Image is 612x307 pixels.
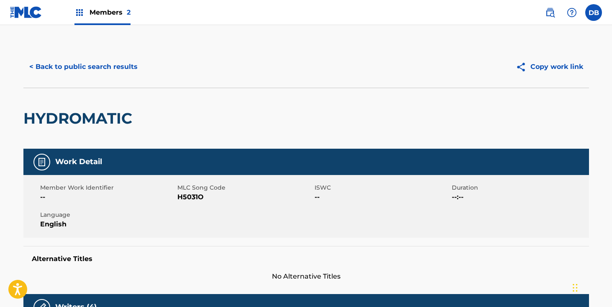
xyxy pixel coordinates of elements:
[177,183,312,192] span: MLC Song Code
[37,157,47,167] img: Work Detail
[23,271,589,282] span: No Alternative Titles
[567,8,577,18] img: help
[452,183,587,192] span: Duration
[315,192,450,202] span: --
[90,8,131,17] span: Members
[589,192,612,259] iframe: Resource Center
[545,8,555,18] img: search
[510,56,589,77] button: Copy work link
[40,192,175,202] span: --
[573,275,578,300] div: Drag
[74,8,85,18] img: Top Rightsholders
[23,56,143,77] button: < Back to public search results
[177,192,312,202] span: H5031O
[563,4,580,21] div: Help
[40,219,175,229] span: English
[452,192,587,202] span: --:--
[10,6,42,18] img: MLC Logo
[570,267,612,307] iframe: Chat Widget
[40,211,175,219] span: Language
[315,183,450,192] span: ISWC
[55,157,102,167] h5: Work Detail
[585,4,602,21] div: User Menu
[32,255,581,263] h5: Alternative Titles
[40,183,175,192] span: Member Work Identifier
[542,4,558,21] a: Public Search
[516,62,530,72] img: Copy work link
[127,8,131,16] span: 2
[23,109,136,128] h2: HYDROMATIC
